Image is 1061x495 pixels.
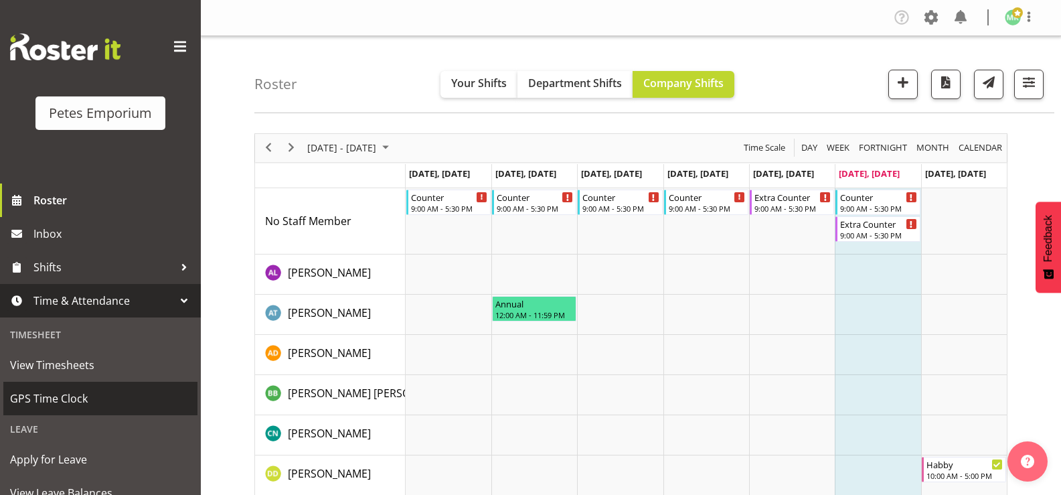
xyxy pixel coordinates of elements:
[957,139,1003,156] span: calendar
[840,203,916,214] div: 9:00 AM - 5:30 PM
[753,167,814,180] span: [DATE], [DATE]
[800,139,819,156] span: Day
[754,203,831,214] div: 9:00 AM - 5:30 PM
[799,139,820,156] button: Timeline Day
[835,216,920,242] div: No Staff Member"s event - Extra Counter Begin From Saturday, September 20, 2025 at 9:00:00 AM GMT...
[255,295,406,335] td: Alex-Micheal Taniwha resource
[3,443,197,476] a: Apply for Leave
[288,265,371,281] a: [PERSON_NAME]
[409,167,470,180] span: [DATE], [DATE]
[411,190,487,204] div: Counter
[857,139,910,156] button: Fortnight
[1036,202,1061,293] button: Feedback - Show survey
[497,203,573,214] div: 9:00 AM - 5:30 PM
[288,386,457,401] span: [PERSON_NAME] [PERSON_NAME]
[825,139,851,156] span: Week
[925,167,986,180] span: [DATE], [DATE]
[49,103,152,123] div: Petes Emporium
[3,321,197,348] div: Timesheet
[265,213,351,229] a: No Staff Member
[926,470,1003,481] div: 10:00 AM - 5:00 PM
[255,335,406,375] td: Amelia Denz resource
[669,203,745,214] div: 9:00 AM - 5:30 PM
[742,139,788,156] button: Time Scale
[3,415,197,443] div: Leave
[495,297,573,310] div: Annual
[305,139,395,156] button: September 2025
[33,224,194,244] span: Inbox
[288,425,371,441] a: [PERSON_NAME]
[1014,70,1044,99] button: Filter Shifts
[497,190,573,204] div: Counter
[835,190,920,215] div: No Staff Member"s event - Counter Begin From Saturday, September 20, 2025 at 9:00:00 AM GMT+12:00...
[578,190,662,215] div: No Staff Member"s event - Counter Begin From Wednesday, September 17, 2025 at 9:00:00 AM GMT+12:0...
[10,33,120,60] img: Rosterit website logo
[517,71,633,98] button: Department Shifts
[1005,9,1021,25] img: melanie-richardson713.jpg
[840,217,916,230] div: Extra Counter
[255,188,406,255] td: No Staff Member resource
[643,76,724,90] span: Company Shifts
[3,348,197,382] a: View Timesheets
[742,139,787,156] span: Time Scale
[288,345,371,361] a: [PERSON_NAME]
[825,139,852,156] button: Timeline Week
[974,70,1003,99] button: Send a list of all shifts for the selected filtered period to all rostered employees.
[306,139,378,156] span: [DATE] - [DATE]
[839,167,900,180] span: [DATE], [DATE]
[33,291,174,311] span: Time & Attendance
[888,70,918,99] button: Add a new shift
[406,190,491,215] div: No Staff Member"s event - Counter Begin From Monday, September 15, 2025 at 9:00:00 AM GMT+12:00 E...
[840,230,916,240] div: 9:00 AM - 5:30 PM
[33,190,194,210] span: Roster
[914,139,952,156] button: Timeline Month
[750,190,834,215] div: No Staff Member"s event - Extra Counter Begin From Friday, September 19, 2025 at 9:00:00 AM GMT+1...
[922,457,1006,482] div: Danielle Donselaar"s event - Habby Begin From Sunday, September 21, 2025 at 10:00:00 AM GMT+12:00...
[303,134,397,162] div: September 15 - 21, 2025
[495,167,556,180] span: [DATE], [DATE]
[840,190,916,204] div: Counter
[931,70,961,99] button: Download a PDF of the roster according to the set date range.
[10,388,191,409] span: GPS Time Clock
[255,415,406,455] td: Christine Neville resource
[495,309,573,320] div: 12:00 AM - 11:59 PM
[257,134,280,162] div: previous period
[282,139,301,156] button: Next
[280,134,303,162] div: next period
[926,457,1003,471] div: Habby
[664,190,748,215] div: No Staff Member"s event - Counter Begin From Thursday, September 18, 2025 at 9:00:00 AM GMT+12:00...
[582,203,659,214] div: 9:00 AM - 5:30 PM
[411,203,487,214] div: 9:00 AM - 5:30 PM
[492,296,576,322] div: Alex-Micheal Taniwha"s event - Annual Begin From Tuesday, September 16, 2025 at 12:00:00 AM GMT+1...
[288,466,371,481] span: [PERSON_NAME]
[265,214,351,228] span: No Staff Member
[633,71,734,98] button: Company Shifts
[260,139,278,156] button: Previous
[669,190,745,204] div: Counter
[10,355,191,375] span: View Timesheets
[288,265,371,280] span: [PERSON_NAME]
[858,139,908,156] span: Fortnight
[254,76,297,92] h4: Roster
[288,305,371,320] span: [PERSON_NAME]
[582,190,659,204] div: Counter
[492,190,576,215] div: No Staff Member"s event - Counter Begin From Tuesday, September 16, 2025 at 9:00:00 AM GMT+12:00 ...
[288,305,371,321] a: [PERSON_NAME]
[288,346,371,360] span: [PERSON_NAME]
[1021,455,1034,468] img: help-xxl-2.png
[581,167,642,180] span: [DATE], [DATE]
[451,76,507,90] span: Your Shifts
[754,190,831,204] div: Extra Counter
[33,257,174,277] span: Shifts
[528,76,622,90] span: Department Shifts
[915,139,951,156] span: Month
[10,449,191,470] span: Apply for Leave
[667,167,728,180] span: [DATE], [DATE]
[255,375,406,415] td: Beena Beena resource
[957,139,1005,156] button: Month
[288,385,457,401] a: [PERSON_NAME] [PERSON_NAME]
[3,382,197,415] a: GPS Time Clock
[288,466,371,482] a: [PERSON_NAME]
[255,255,406,295] td: Abigail Lane resource
[1042,215,1054,262] span: Feedback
